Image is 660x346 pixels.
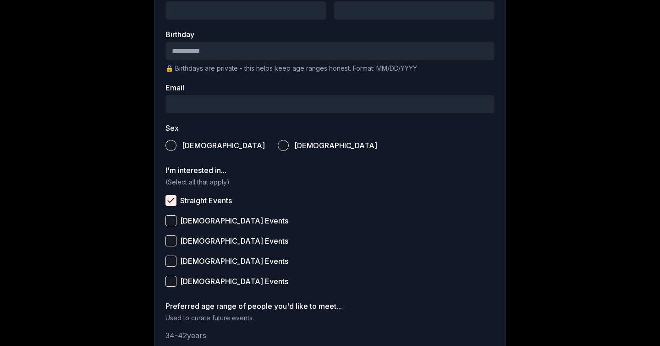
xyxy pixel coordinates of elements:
button: [DEMOGRAPHIC_DATA] Events [165,256,176,267]
span: Straight Events [180,197,232,204]
label: Birthday [165,31,495,38]
span: [DEMOGRAPHIC_DATA] Events [180,257,288,265]
label: Sex [165,124,495,132]
label: I'm interested in... [165,167,495,174]
button: [DEMOGRAPHIC_DATA] [278,140,289,151]
button: Straight Events [165,195,176,206]
span: [DEMOGRAPHIC_DATA] Events [180,237,288,245]
span: [DEMOGRAPHIC_DATA] [294,142,377,149]
span: [DEMOGRAPHIC_DATA] [182,142,265,149]
p: (Select all that apply) [165,178,495,187]
button: [DEMOGRAPHIC_DATA] Events [165,235,176,246]
p: 34 - 42 years [165,330,495,341]
label: Email [165,84,495,91]
p: 🔒 Birthdays are private - this helps keep age ranges honest. Format: MM/DD/YYYY [165,64,495,73]
span: [DEMOGRAPHIC_DATA] Events [180,278,288,285]
button: [DEMOGRAPHIC_DATA] Events [165,276,176,287]
label: Preferred age range of people you'd like to meet... [165,302,495,310]
button: [DEMOGRAPHIC_DATA] Events [165,215,176,226]
button: [DEMOGRAPHIC_DATA] [165,140,176,151]
span: [DEMOGRAPHIC_DATA] Events [180,217,288,224]
p: Used to curate future events. [165,313,495,323]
